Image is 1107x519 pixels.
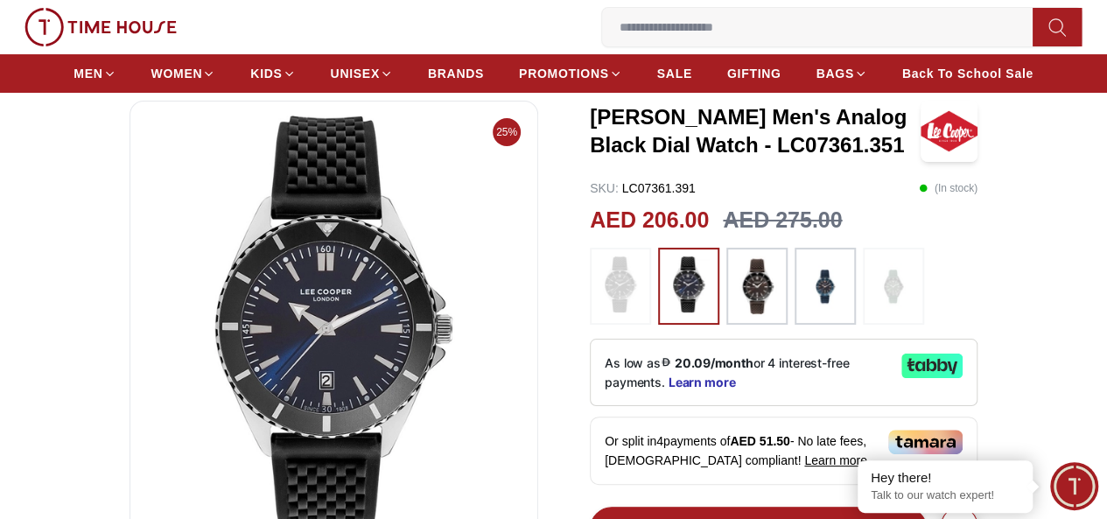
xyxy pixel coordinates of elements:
[74,58,116,89] a: MEN
[902,58,1033,89] a: Back To School Sale
[803,256,847,316] img: ...
[657,58,692,89] a: SALE
[667,256,711,312] img: ...
[590,179,696,197] p: LC07361.391
[872,256,915,316] img: ...
[25,8,177,46] img: ...
[921,101,977,162] img: LEE COOPER Men's Analog Black Dial Watch - LC07361.351
[657,65,692,82] span: SALE
[590,103,921,159] h3: [PERSON_NAME] Men's Analog Black Dial Watch - LC07361.351
[730,434,789,448] span: AED 51.50
[723,204,842,237] h3: AED 275.00
[727,58,781,89] a: GIFTING
[590,417,977,485] div: Or split in 4 payments of - No late fees, [DEMOGRAPHIC_DATA] compliant!
[428,58,484,89] a: BRANDS
[590,181,619,195] span: SKU :
[493,118,521,146] span: 25%
[888,430,963,454] img: Tamara
[151,65,203,82] span: WOMEN
[727,65,781,82] span: GIFTING
[74,65,102,82] span: MEN
[590,204,709,237] h2: AED 206.00
[902,65,1033,82] span: Back To School Sale
[599,256,642,312] img: ...
[871,488,1019,503] p: Talk to our watch expert!
[919,179,977,197] p: ( In stock )
[331,65,380,82] span: UNISEX
[151,58,216,89] a: WOMEN
[735,256,779,316] img: ...
[331,58,393,89] a: UNISEX
[816,58,866,89] a: BAGS
[804,453,867,467] span: Learn more
[871,469,1019,487] div: Hey there!
[816,65,853,82] span: BAGS
[1050,462,1098,510] div: Chat Widget
[250,65,282,82] span: KIDS
[519,65,609,82] span: PROMOTIONS
[428,65,484,82] span: BRANDS
[519,58,622,89] a: PROMOTIONS
[250,58,295,89] a: KIDS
